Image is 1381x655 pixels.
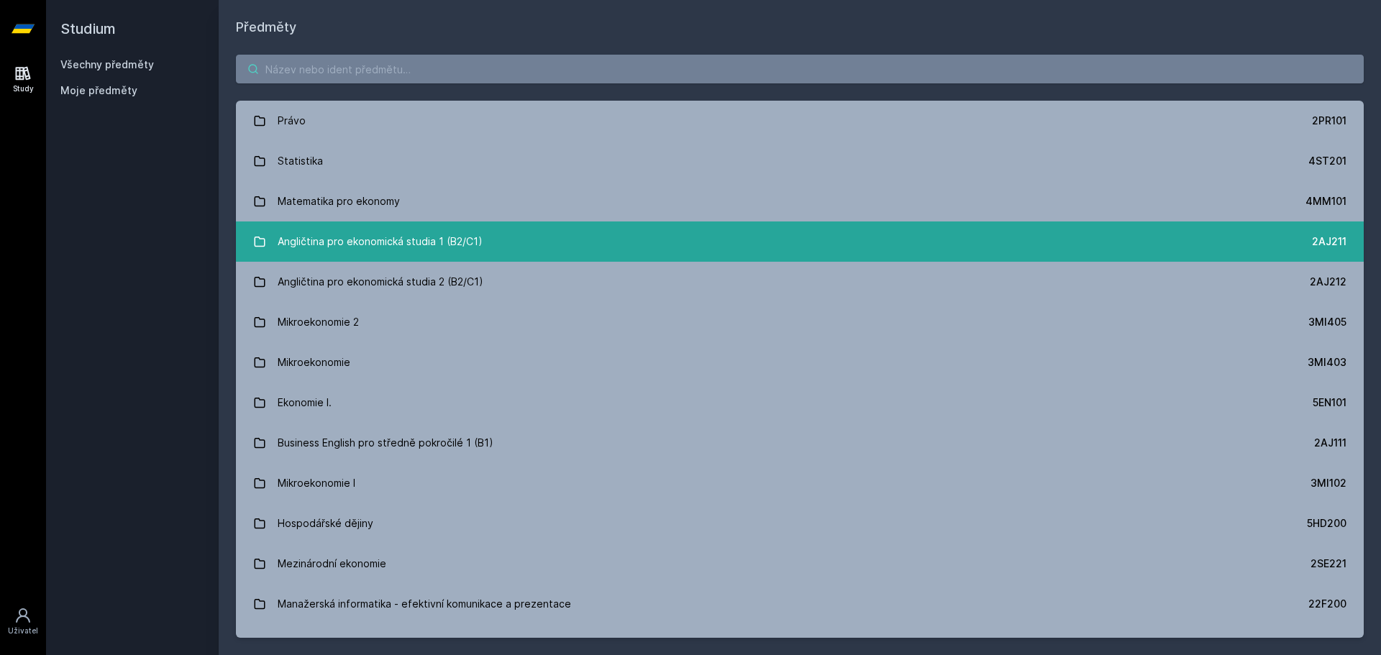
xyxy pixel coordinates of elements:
div: 2SE221 [1311,556,1346,571]
a: Mikroekonomie 3MI403 [236,342,1364,383]
div: 5EN101 [1313,395,1346,410]
a: Angličtina pro ekonomická studia 1 (B2/C1) 2AJ211 [236,221,1364,262]
div: 1FU201 [1312,637,1346,651]
a: Mikroekonomie I 3MI102 [236,463,1364,503]
input: Název nebo ident předmětu… [236,55,1364,83]
div: 3MI403 [1308,355,1346,370]
div: Mikroekonomie I [278,469,355,498]
div: Manažerská informatika - efektivní komunikace a prezentace [278,590,571,618]
div: Hospodářské dějiny [278,509,373,538]
div: Study [13,83,34,94]
a: Hospodářské dějiny 5HD200 [236,503,1364,544]
a: Mezinárodní ekonomie 2SE221 [236,544,1364,584]
a: Business English pro středně pokročilé 1 (B1) 2AJ111 [236,423,1364,463]
a: Mikroekonomie 2 3MI405 [236,302,1364,342]
div: 22F200 [1308,597,1346,611]
div: Business English pro středně pokročilé 1 (B1) [278,429,493,457]
div: Právo [278,106,306,135]
div: 2AJ212 [1310,275,1346,289]
div: Mikroekonomie 2 [278,308,359,336]
a: Matematika pro ekonomy 4MM101 [236,181,1364,221]
div: Angličtina pro ekonomická studia 2 (B2/C1) [278,267,483,296]
div: 2AJ211 [1312,234,1346,249]
div: Angličtina pro ekonomická studia 1 (B2/C1) [278,227,483,256]
div: 2AJ111 [1314,436,1346,450]
div: 4MM101 [1305,194,1346,209]
a: Všechny předměty [60,58,154,70]
a: Manažerská informatika - efektivní komunikace a prezentace 22F200 [236,584,1364,624]
a: Statistika 4ST201 [236,141,1364,181]
a: Angličtina pro ekonomická studia 2 (B2/C1) 2AJ212 [236,262,1364,302]
div: Uživatel [8,626,38,636]
div: 5HD200 [1307,516,1346,531]
div: Matematika pro ekonomy [278,187,400,216]
span: Moje předměty [60,83,137,98]
div: Statistika [278,147,323,175]
a: Právo 2PR101 [236,101,1364,141]
div: Mezinárodní ekonomie [278,549,386,578]
div: 4ST201 [1308,154,1346,168]
div: Mikroekonomie [278,348,350,377]
div: 3MI102 [1311,476,1346,490]
h1: Předměty [236,17,1364,37]
div: 2PR101 [1312,114,1346,128]
a: Study [3,58,43,101]
a: Ekonomie I. 5EN101 [236,383,1364,423]
a: Uživatel [3,600,43,643]
div: Ekonomie I. [278,388,332,417]
div: 3MI405 [1308,315,1346,329]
